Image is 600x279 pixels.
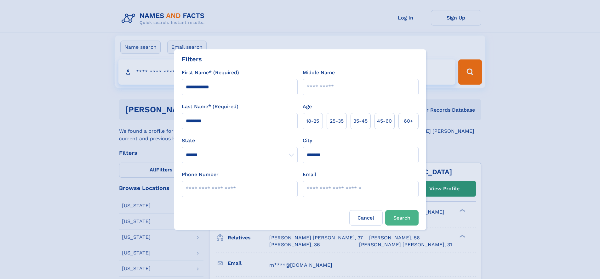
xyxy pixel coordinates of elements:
[303,137,312,144] label: City
[353,117,368,125] span: 35‑45
[182,54,202,64] div: Filters
[377,117,392,125] span: 45‑60
[306,117,319,125] span: 18‑25
[404,117,413,125] span: 60+
[182,137,298,144] label: State
[182,171,219,178] label: Phone Number
[303,69,335,76] label: Middle Name
[182,103,238,110] label: Last Name* (Required)
[303,103,312,110] label: Age
[330,117,344,125] span: 25‑35
[182,69,239,76] label: First Name* (Required)
[303,171,316,178] label: Email
[349,210,383,226] label: Cancel
[385,210,419,226] button: Search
